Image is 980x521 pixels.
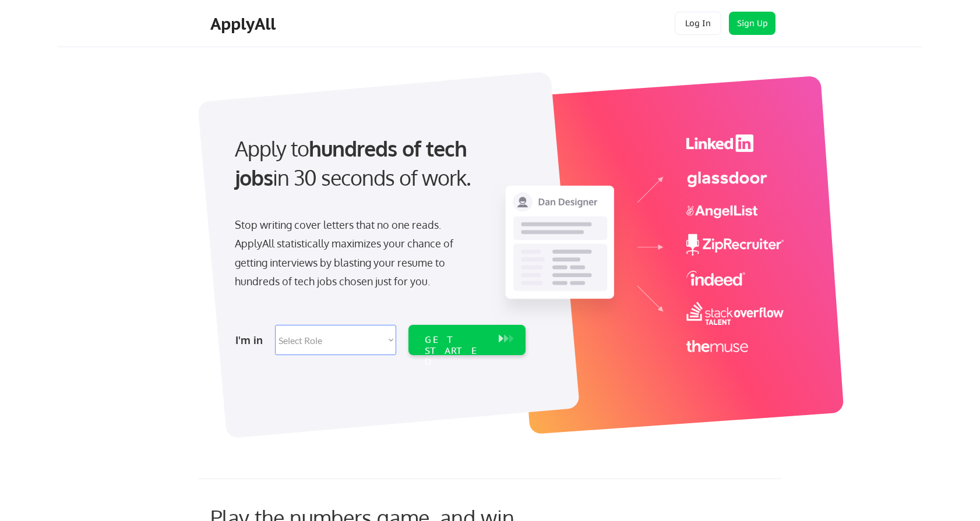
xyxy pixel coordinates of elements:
div: GET STARTED [425,334,487,368]
button: Sign Up [729,12,775,35]
strong: hundreds of tech jobs [235,135,472,190]
div: I'm in [235,331,268,349]
button: Log In [675,12,721,35]
div: ApplyAll [210,14,279,34]
div: Apply to in 30 seconds of work. [235,134,521,193]
div: Stop writing cover letters that no one reads. ApplyAll statistically maximizes your chance of get... [235,215,474,291]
